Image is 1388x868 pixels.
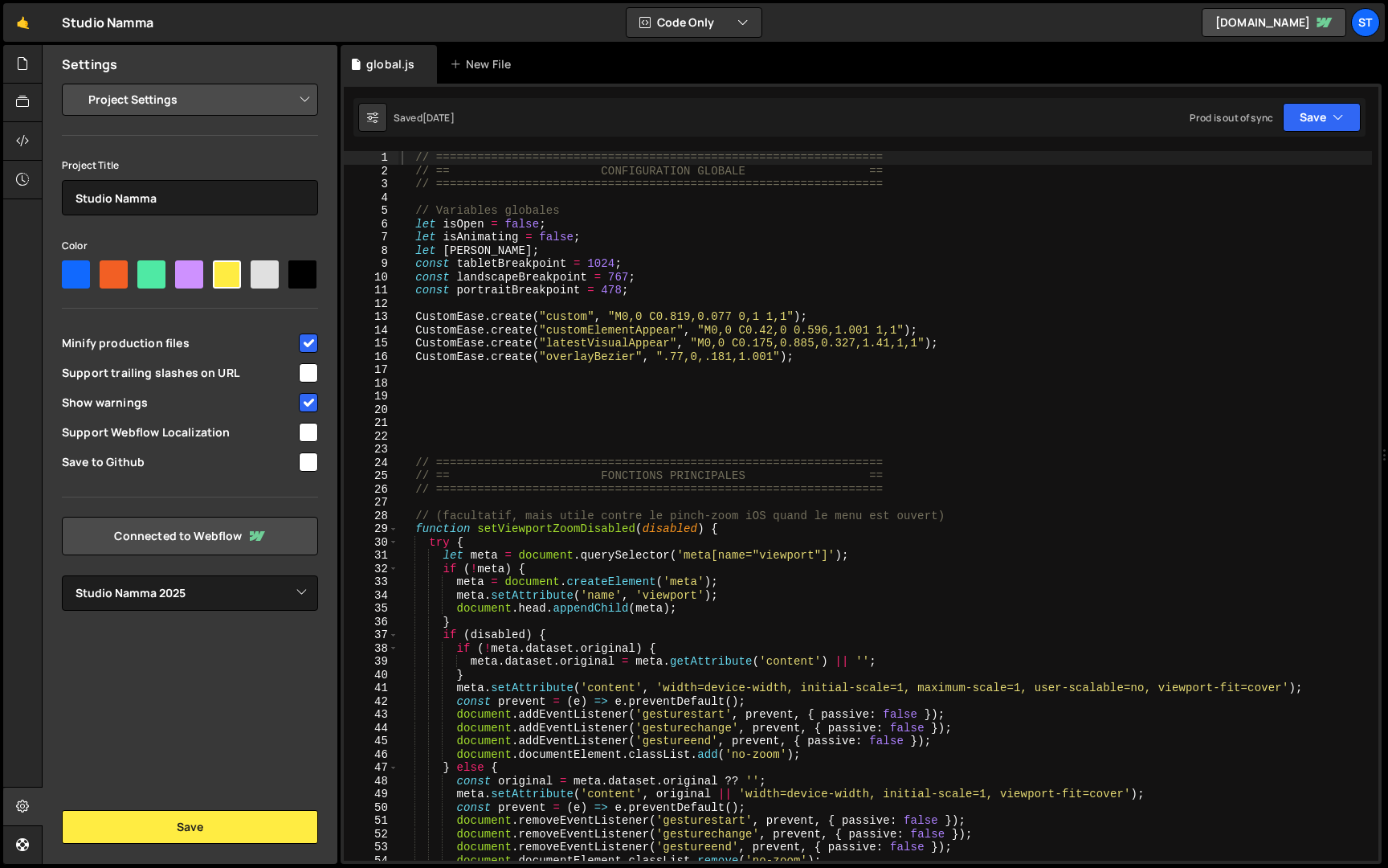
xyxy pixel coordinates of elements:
[344,416,398,430] div: 21
[344,575,398,589] div: 33
[1190,111,1273,125] div: Prod is out of sync
[344,284,398,297] div: 11
[344,430,398,444] div: 22
[344,801,398,815] div: 50
[344,655,398,669] div: 39
[62,517,318,555] a: Connected to Webflow
[344,616,398,629] div: 36
[344,589,398,603] div: 34
[62,810,318,844] button: Save
[344,457,398,470] div: 24
[344,828,398,841] div: 52
[344,151,398,165] div: 1
[344,443,398,457] div: 23
[344,165,398,178] div: 2
[344,854,398,868] div: 54
[344,522,398,536] div: 29
[1283,103,1361,132] button: Save
[344,735,398,748] div: 45
[3,3,43,42] a: 🤙
[344,748,398,762] div: 46
[62,180,318,215] input: Project name
[62,238,88,254] label: Color
[344,695,398,709] div: 42
[344,403,398,417] div: 20
[344,244,398,258] div: 8
[450,56,517,72] div: New File
[344,469,398,483] div: 25
[344,377,398,391] div: 18
[344,363,398,377] div: 17
[344,563,398,576] div: 32
[62,335,296,351] span: Minify production files
[344,761,398,775] div: 47
[344,297,398,311] div: 12
[344,628,398,642] div: 37
[366,56,414,72] div: global.js
[62,158,119,174] label: Project Title
[344,814,398,828] div: 51
[344,350,398,364] div: 16
[344,841,398,854] div: 53
[344,204,398,218] div: 5
[344,788,398,801] div: 49
[344,510,398,523] div: 28
[344,257,398,271] div: 9
[62,365,296,381] span: Support trailing slashes on URL
[344,682,398,695] div: 41
[62,13,153,32] div: Studio Namma
[394,111,455,125] div: Saved
[344,483,398,497] div: 26
[1202,8,1346,37] a: [DOMAIN_NAME]
[62,424,296,440] span: Support Webflow Localization
[344,218,398,231] div: 6
[344,642,398,656] div: 38
[344,536,398,550] div: 30
[344,669,398,682] div: 40
[627,8,761,37] button: Code Only
[344,496,398,510] div: 27
[344,602,398,616] div: 35
[344,310,398,324] div: 13
[62,55,117,73] h2: Settings
[344,231,398,244] div: 7
[423,111,455,125] div: [DATE]
[1351,8,1380,37] a: St
[344,271,398,285] div: 10
[62,395,296,411] span: Show warnings
[344,722,398,735] div: 44
[344,337,398,350] div: 15
[344,178,398,191] div: 3
[344,390,398,403] div: 19
[62,454,296,470] span: Save to Github
[344,324,398,338] div: 14
[344,708,398,722] div: 43
[344,191,398,205] div: 4
[344,775,398,788] div: 48
[344,549,398,563] div: 31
